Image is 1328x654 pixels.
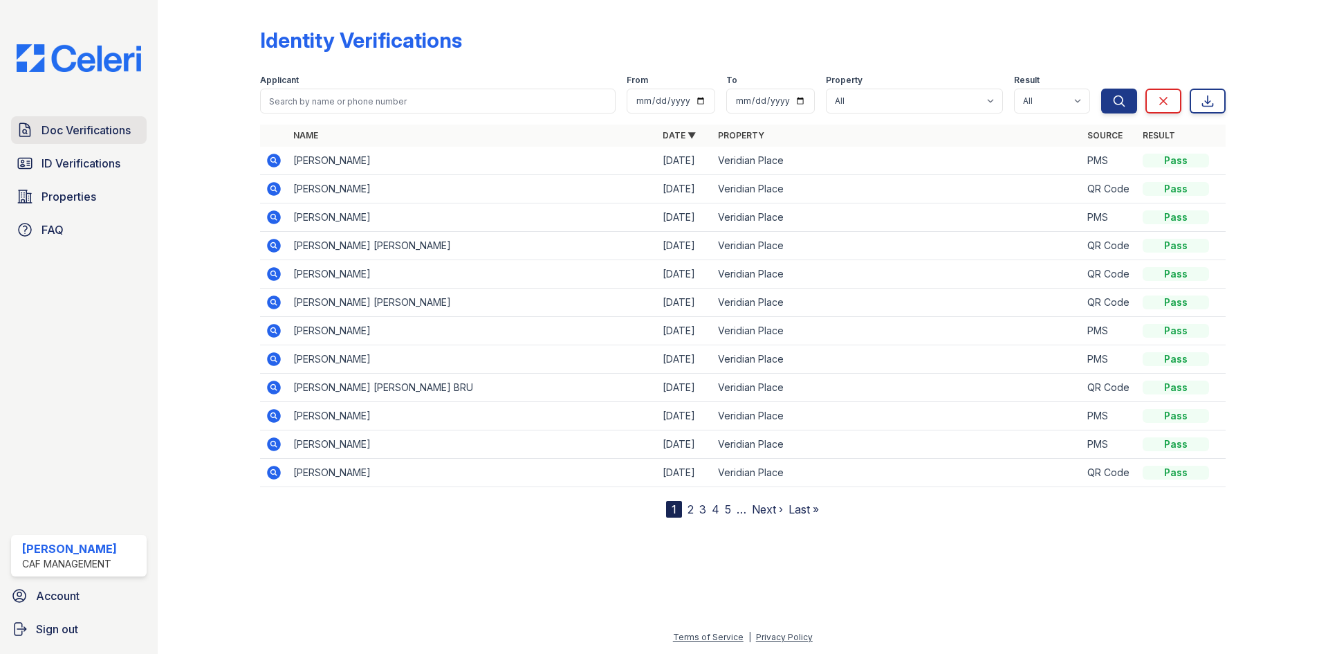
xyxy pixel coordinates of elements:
td: PMS [1082,203,1137,232]
a: Account [6,582,152,610]
td: Veridian Place [712,289,1082,317]
a: 2 [688,502,694,516]
td: QR Code [1082,289,1137,317]
td: [DATE] [657,289,712,317]
a: 3 [699,502,706,516]
label: Property [826,75,863,86]
span: … [737,501,746,518]
div: Pass [1143,267,1209,281]
td: [DATE] [657,459,712,487]
td: PMS [1082,147,1137,175]
a: Sign out [6,615,152,643]
td: QR Code [1082,374,1137,402]
td: [DATE] [657,430,712,459]
div: Pass [1143,210,1209,224]
div: Pass [1143,352,1209,366]
label: To [726,75,737,86]
div: Pass [1143,381,1209,394]
td: [DATE] [657,345,712,374]
td: [DATE] [657,317,712,345]
td: [PERSON_NAME] [288,459,657,487]
td: QR Code [1082,260,1137,289]
td: QR Code [1082,232,1137,260]
td: PMS [1082,430,1137,459]
td: Veridian Place [712,147,1082,175]
td: [PERSON_NAME] [288,203,657,232]
td: Veridian Place [712,175,1082,203]
span: Properties [41,188,96,205]
a: 4 [712,502,719,516]
td: Veridian Place [712,345,1082,374]
input: Search by name or phone number [260,89,616,113]
td: [DATE] [657,147,712,175]
td: [PERSON_NAME] [PERSON_NAME] [288,232,657,260]
td: Veridian Place [712,459,1082,487]
div: Pass [1143,466,1209,480]
a: Last » [788,502,819,516]
td: Veridian Place [712,260,1082,289]
td: [PERSON_NAME] [288,345,657,374]
td: [DATE] [657,232,712,260]
td: PMS [1082,345,1137,374]
td: [DATE] [657,402,712,430]
td: [PERSON_NAME] [288,430,657,459]
td: Veridian Place [712,232,1082,260]
div: Pass [1143,182,1209,196]
a: Date ▼ [663,130,696,140]
span: FAQ [41,221,64,238]
td: Veridian Place [712,317,1082,345]
span: Doc Verifications [41,122,131,138]
a: Doc Verifications [11,116,147,144]
td: Veridian Place [712,203,1082,232]
td: QR Code [1082,459,1137,487]
td: [DATE] [657,374,712,402]
img: CE_Logo_Blue-a8612792a0a2168367f1c8372b55b34899dd931a85d93a1a3d3e32e68fde9ad4.png [6,44,152,72]
div: Identity Verifications [260,28,462,53]
td: QR Code [1082,175,1137,203]
td: [PERSON_NAME] [PERSON_NAME] BRU [288,374,657,402]
td: [PERSON_NAME] [288,147,657,175]
td: PMS [1082,317,1137,345]
td: [PERSON_NAME] [288,317,657,345]
span: ID Verifications [41,155,120,172]
div: Pass [1143,239,1209,253]
a: FAQ [11,216,147,244]
a: Name [293,130,318,140]
a: Next › [752,502,783,516]
td: [DATE] [657,175,712,203]
td: [DATE] [657,260,712,289]
a: Properties [11,183,147,210]
a: ID Verifications [11,149,147,177]
div: Pass [1143,154,1209,167]
a: Property [718,130,764,140]
label: From [627,75,648,86]
span: Account [36,588,80,604]
td: [PERSON_NAME] [288,260,657,289]
td: [DATE] [657,203,712,232]
div: Pass [1143,437,1209,451]
td: [PERSON_NAME] [PERSON_NAME] [288,289,657,317]
div: | [748,632,751,642]
div: Pass [1143,409,1209,423]
td: Veridian Place [712,430,1082,459]
td: [PERSON_NAME] [288,175,657,203]
label: Applicant [260,75,299,86]
a: Result [1143,130,1175,140]
div: Pass [1143,296,1209,309]
td: Veridian Place [712,402,1082,430]
span: Sign out [36,621,78,637]
a: Terms of Service [673,632,744,642]
div: [PERSON_NAME] [22,541,117,557]
div: 1 [666,501,682,518]
a: Privacy Policy [756,632,813,642]
td: [PERSON_NAME] [288,402,657,430]
div: CAF Management [22,557,117,571]
td: PMS [1082,402,1137,430]
a: Source [1087,130,1123,140]
div: Pass [1143,324,1209,338]
a: 5 [725,502,731,516]
label: Result [1014,75,1040,86]
td: Veridian Place [712,374,1082,402]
